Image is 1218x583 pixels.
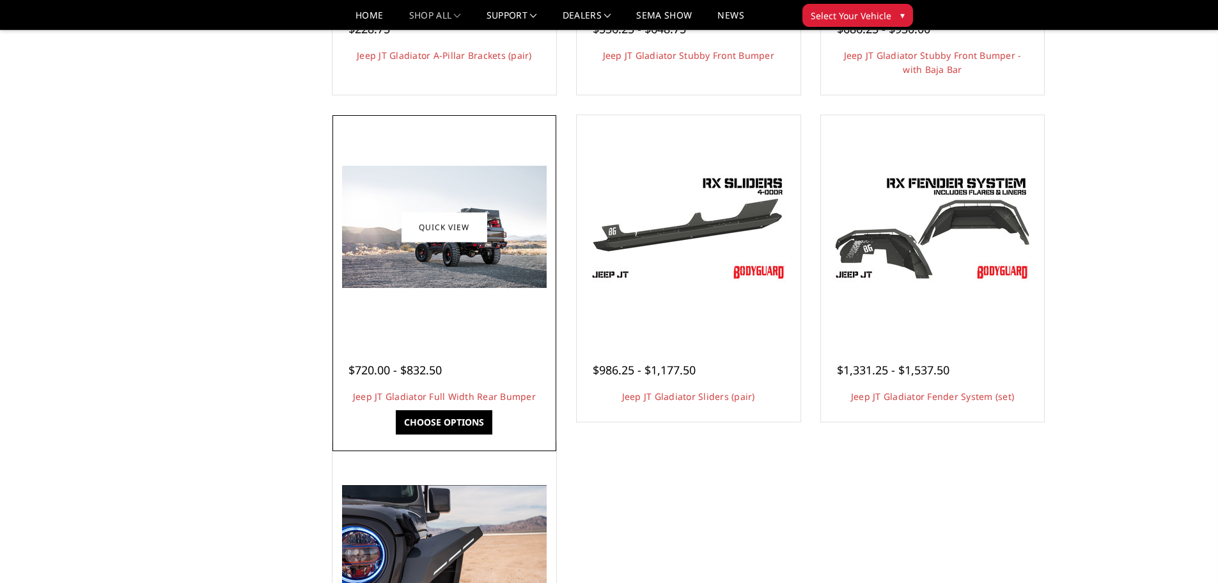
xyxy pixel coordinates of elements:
[396,410,492,435] a: Choose Options
[593,21,686,36] span: $536.25 - $648.75
[402,212,487,242] a: Quick view
[802,4,913,27] button: Select Your Vehicle
[636,11,692,29] a: SEMA Show
[717,11,744,29] a: News
[348,362,442,378] span: $720.00 - $832.50
[357,49,532,61] a: Jeep JT Gladiator A-Pillar Brackets (pair)
[580,118,797,336] a: Jeep JT Gladiator Sliders (pair) Jeep JT Gladiator Sliders (pair)
[900,8,905,22] span: ▾
[837,21,930,36] span: $686.25 - $930.00
[851,390,1014,403] a: Jeep JT Gladiator Fender System (set)
[342,166,547,288] img: Jeep JT Gladiator Full Width Rear Bumper
[409,11,461,29] a: shop all
[837,362,949,378] span: $1,331.25 - $1,537.50
[844,49,1022,76] a: Jeep JT Gladiator Stubby Front Bumper - with Baja Bar
[593,362,696,378] span: $986.25 - $1,177.50
[811,9,891,22] span: Select Your Vehicle
[603,49,774,61] a: Jeep JT Gladiator Stubby Front Bumper
[336,118,553,336] a: Jeep JT Gladiator Full Width Rear Bumper Jeep JT Gladiator Full Width Rear Bumper
[353,390,536,403] a: Jeep JT Gladiator Full Width Rear Bumper
[348,21,390,36] span: $228.75
[824,118,1042,336] a: Jeep JT Gladiator Fender System (set) Jeep JT Gladiator Fender System (set)
[622,390,755,403] a: Jeep JT Gladiator Sliders (pair)
[487,11,537,29] a: Support
[563,11,611,29] a: Dealers
[355,11,383,29] a: Home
